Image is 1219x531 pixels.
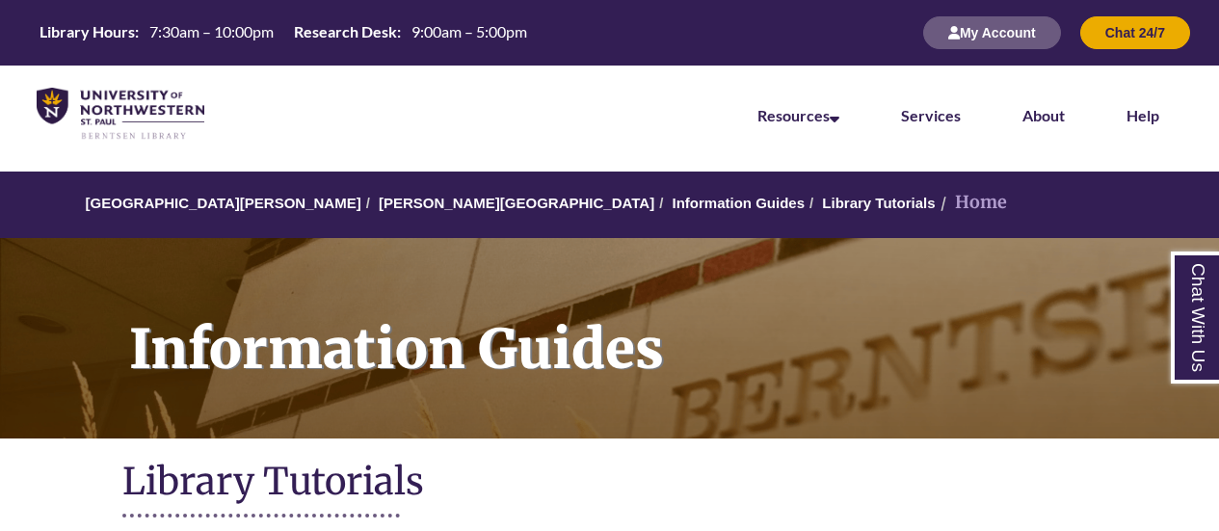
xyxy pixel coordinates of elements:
a: Help [1126,106,1159,124]
button: Chat 24/7 [1080,16,1190,49]
a: [PERSON_NAME][GEOGRAPHIC_DATA] [379,195,654,211]
img: UNWSP Library Logo [37,88,204,141]
a: Chat 24/7 [1080,24,1190,40]
li: Home [936,189,1007,217]
button: My Account [923,16,1061,49]
h1: Information Guides [108,238,1219,413]
span: 7:30am – 10:00pm [149,22,274,40]
table: Hours Today [32,21,535,42]
a: Hours Today [32,21,535,44]
th: Research Desk: [286,21,404,42]
a: Services [901,106,961,124]
a: Library Tutorials [822,195,935,211]
span: 9:00am – 5:00pm [411,22,527,40]
h1: Library Tutorials [122,458,1098,509]
a: Resources [757,106,839,124]
a: About [1022,106,1065,124]
a: [GEOGRAPHIC_DATA][PERSON_NAME] [86,195,361,211]
a: My Account [923,24,1061,40]
a: Information Guides [672,195,805,211]
th: Library Hours: [32,21,142,42]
